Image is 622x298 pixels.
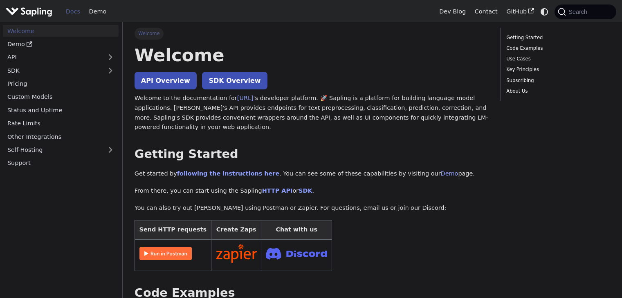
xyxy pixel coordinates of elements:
[3,91,119,103] a: Custom Models
[566,9,592,15] span: Search
[539,6,550,18] button: Switch between dark and light mode (currently system mode)
[61,5,85,18] a: Docs
[177,170,279,177] a: following the instructions here
[506,34,607,42] a: Getting Started
[3,144,119,156] a: Self-Hosting
[3,131,119,142] a: Other Integrations
[216,244,257,263] img: Connect in Zapier
[135,44,488,66] h1: Welcome
[135,186,488,196] p: From there, you can start using the Sapling or .
[135,169,488,179] p: Get started by . You can see some of these capabilities by visiting our page.
[6,6,52,18] img: Sapling.ai
[135,147,488,162] h2: Getting Started
[3,157,119,169] a: Support
[435,5,470,18] a: Dev Blog
[555,4,616,19] button: Search (Command+K)
[506,66,607,73] a: Key Principles
[6,6,55,18] a: Sapling.aiSapling.ai
[506,77,607,85] a: Subscribing
[262,187,293,194] a: HTTP API
[299,187,312,194] a: SDK
[3,118,119,129] a: Rate Limits
[135,93,488,132] p: Welcome to the documentation for 's developer platform. 🚀 Sapling is a platform for building lang...
[3,78,119,90] a: Pricing
[135,72,197,89] a: API Overview
[506,55,607,63] a: Use Cases
[3,104,119,116] a: Status and Uptime
[3,64,102,76] a: SDK
[261,220,332,240] th: Chat with us
[441,170,458,177] a: Demo
[85,5,111,18] a: Demo
[211,220,261,240] th: Create Zaps
[135,28,164,39] span: Welcome
[502,5,538,18] a: GitHub
[266,245,327,262] img: Join Discord
[135,220,211,240] th: Send HTTP requests
[237,95,254,101] a: [URL]
[3,38,119,50] a: Demo
[139,247,192,260] img: Run in Postman
[3,51,102,63] a: API
[506,87,607,95] a: About Us
[470,5,502,18] a: Contact
[3,25,119,37] a: Welcome
[506,44,607,52] a: Code Examples
[202,72,267,89] a: SDK Overview
[102,51,119,63] button: Expand sidebar category 'API'
[135,203,488,213] p: You can also try out [PERSON_NAME] using Postman or Zapier. For questions, email us or join our D...
[102,64,119,76] button: Expand sidebar category 'SDK'
[135,28,488,39] nav: Breadcrumbs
